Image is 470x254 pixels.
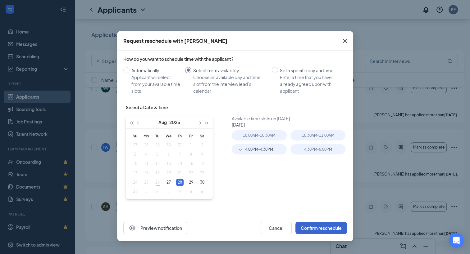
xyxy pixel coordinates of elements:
[295,222,347,234] button: Confirm reschedule
[280,74,342,94] div: Enter a time that you have already agreed upon with applicant
[126,104,168,110] div: Select a Date & Time
[131,67,180,74] div: Automatically
[232,122,349,128] div: [DATE]
[232,130,287,140] div: 10:00AM - 10:30AM
[341,37,349,45] svg: Cross
[197,178,208,187] td: 2025-08-30
[238,147,243,152] svg: Checkmark
[130,131,141,140] th: Su
[197,131,208,140] th: Sa
[141,131,152,140] th: Mo
[280,67,342,74] div: Set a specific day and time
[290,130,345,140] div: 10:30AM - 11:00AM
[449,233,464,248] div: Open Intercom Messenger
[232,115,349,122] div: Available time slots on [DATE]
[185,178,197,187] td: 2025-08-29
[174,178,185,187] td: 2025-08-28
[158,116,167,128] button: Aug
[193,74,267,94] div: Choose an available day and time slot from the interview lead’s calendar
[165,179,172,186] div: 27
[123,38,227,44] div: Request reschedule with [PERSON_NAME]
[152,131,163,140] th: Tu
[169,116,180,128] button: 2025
[129,224,136,232] svg: Eye
[193,67,267,74] div: Select from availability
[185,131,197,140] th: Fr
[261,222,292,234] button: Cancel
[123,56,347,62] div: How do you want to schedule time with the applicant?
[290,144,345,154] div: 4:30PM - 5:00PM
[232,144,287,154] div: 4:00PM - 4:30PM
[123,222,187,234] button: EyePreview notification
[176,179,184,186] div: 28
[174,131,185,140] th: Th
[131,74,180,94] div: Applicant will select from your available time slots
[163,131,174,140] th: We
[336,31,353,51] button: Close
[163,178,174,187] td: 2025-08-27
[198,179,206,186] div: 30
[187,179,195,186] div: 29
